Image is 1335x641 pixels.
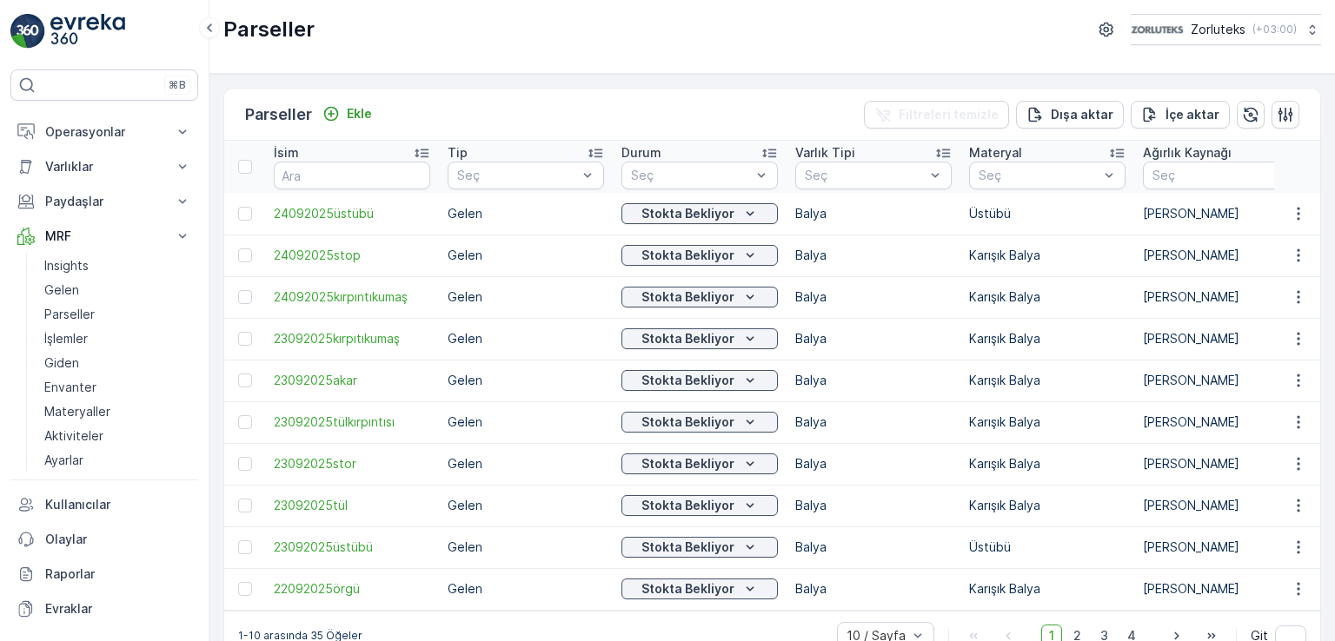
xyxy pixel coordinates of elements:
p: Stokta Bekliyor [641,330,734,347]
img: logo [10,14,45,49]
p: Karışık Balya [969,497,1126,514]
p: [PERSON_NAME] [1143,372,1299,389]
p: Parseller [223,16,315,43]
p: Gelen [448,497,604,514]
p: Dışa aktar [1051,106,1113,123]
p: Stokta Bekliyor [641,205,734,222]
a: Raporlar [10,557,198,591]
a: Evraklar [10,591,198,626]
div: Toggle Row Selected [238,457,252,471]
p: Gelen [448,205,604,222]
p: Üstübü [969,205,1126,222]
p: Balya [795,539,952,556]
p: Gelen [44,281,79,299]
p: Balya [795,205,952,222]
a: İşlemler [37,327,198,351]
div: Toggle Row Selected [238,373,252,387]
p: İsim [274,144,299,162]
button: Paydaşlar [10,184,198,219]
a: 24092025stop [274,247,430,264]
a: Olaylar [10,522,198,557]
p: Aktiviteler [44,427,103,445]
button: Operasyonlar [10,115,198,149]
p: Varlık Tipi [795,144,855,162]
button: Stokta Bekliyor [621,203,778,224]
button: Varlıklar [10,149,198,184]
a: Aktiviteler [37,424,198,448]
button: Stokta Bekliyor [621,245,778,266]
p: Envanter [44,379,96,396]
a: Insights [37,254,198,278]
a: Materyaller [37,400,198,424]
p: Karışık Balya [969,330,1126,347]
a: 22092025örgü [274,580,430,598]
p: Karışık Balya [969,455,1126,472]
p: [PERSON_NAME] [1143,247,1299,264]
p: İşlemler [44,330,88,347]
p: Seç [457,167,577,184]
p: Raporlar [45,565,191,583]
span: 23092025kırpıtıkumaş [274,330,430,347]
button: Stokta Bekliyor [621,537,778,558]
p: Stokta Bekliyor [641,288,734,306]
p: Balya [795,288,952,306]
p: Ekle [347,105,372,122]
button: Dışa aktar [1016,101,1124,129]
button: Stokta Bekliyor [621,578,778,599]
a: Giden [37,351,198,375]
a: Ayarlar [37,448,198,472]
p: Karışık Balya [969,413,1126,431]
p: Balya [795,455,952,472]
p: Balya [795,247,952,264]
button: MRF [10,219,198,254]
p: ( +03:00 ) [1252,23,1297,36]
img: logo_light-DOdMpM7g.png [50,14,125,49]
p: Durum [621,144,661,162]
p: Balya [795,497,952,514]
span: 23092025tül [274,497,430,514]
div: Toggle Row Selected [238,207,252,221]
button: Stokta Bekliyor [621,370,778,391]
p: [PERSON_NAME] [1143,455,1299,472]
p: Gelen [448,288,604,306]
p: Gelen [448,372,604,389]
p: Karışık Balya [969,288,1126,306]
p: [PERSON_NAME] [1143,330,1299,347]
p: Seç [1152,167,1272,184]
button: Ekle [315,103,379,124]
a: Envanter [37,375,198,400]
p: Stokta Bekliyor [641,455,734,472]
span: 23092025üstübü [274,539,430,556]
div: Toggle Row Selected [238,332,252,346]
div: Toggle Row Selected [238,540,252,554]
p: Filtreleri temizle [899,106,999,123]
p: Tip [448,144,468,162]
a: 23092025stor [274,455,430,472]
p: MRF [45,228,163,245]
p: Parseller [245,102,312,127]
div: Toggle Row Selected [238,499,252,512]
p: Gelen [448,247,604,264]
div: Toggle Row Selected [238,415,252,429]
p: Ağırlık Kaynağı [1143,144,1232,162]
p: Seç [979,167,1099,184]
p: Stokta Bekliyor [641,372,734,389]
p: [PERSON_NAME] [1143,539,1299,556]
p: Insights [44,257,89,274]
button: Stokta Bekliyor [621,328,778,349]
p: Materyaller [44,403,110,420]
p: Karışık Balya [969,372,1126,389]
p: Parseller [44,306,95,323]
a: Gelen [37,278,198,302]
span: 23092025tülkırpıntısı [274,413,430,431]
a: 23092025akar [274,372,430,389]
p: Stokta Bekliyor [641,413,734,431]
p: Evraklar [45,600,191,618]
button: Filtreleri temizle [864,101,1009,129]
button: Zorluteks(+03:00) [1131,14,1321,45]
p: Stokta Bekliyor [641,539,734,556]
